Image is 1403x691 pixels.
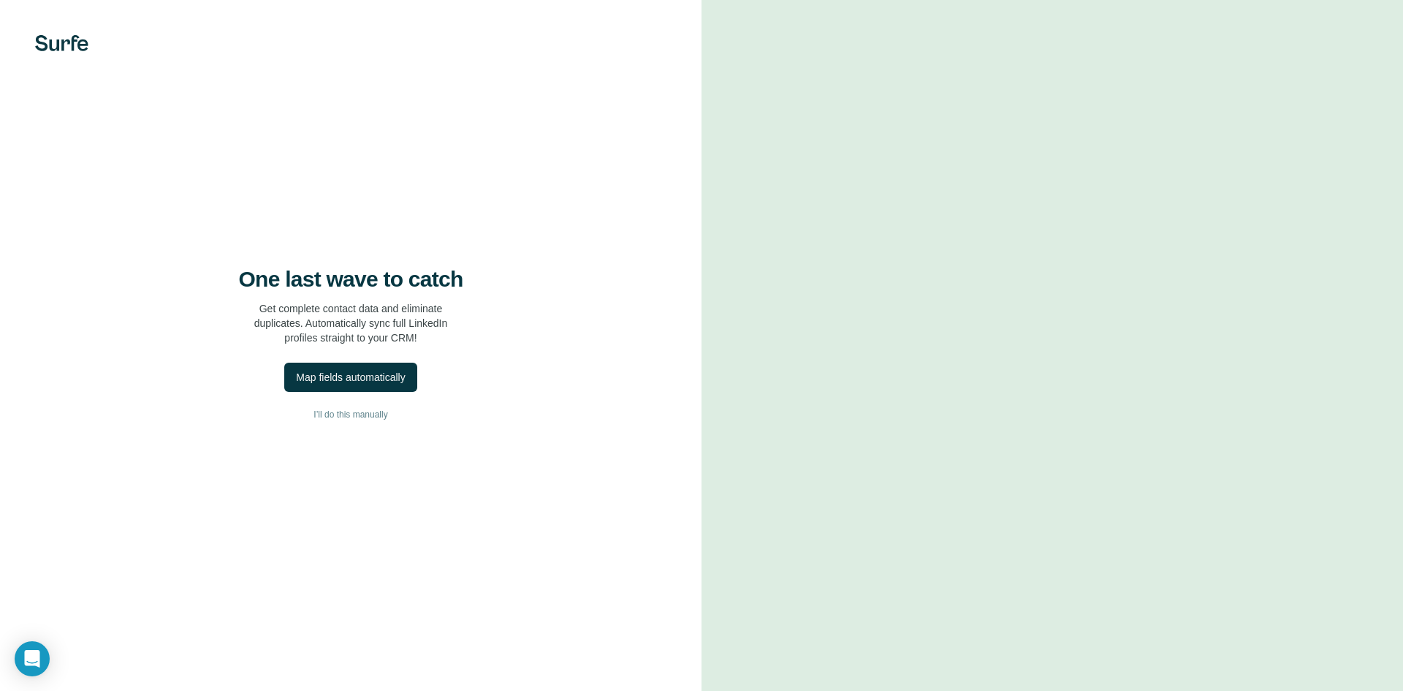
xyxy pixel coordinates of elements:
[15,641,50,676] div: Open Intercom Messenger
[29,404,672,426] button: I’ll do this manually
[313,408,387,421] span: I’ll do this manually
[239,266,463,292] h4: One last wave to catch
[254,301,448,345] p: Get complete contact data and eliminate duplicates. Automatically sync full LinkedIn profiles str...
[284,363,417,392] button: Map fields automatically
[35,35,88,51] img: Surfe's logo
[296,370,405,385] div: Map fields automatically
